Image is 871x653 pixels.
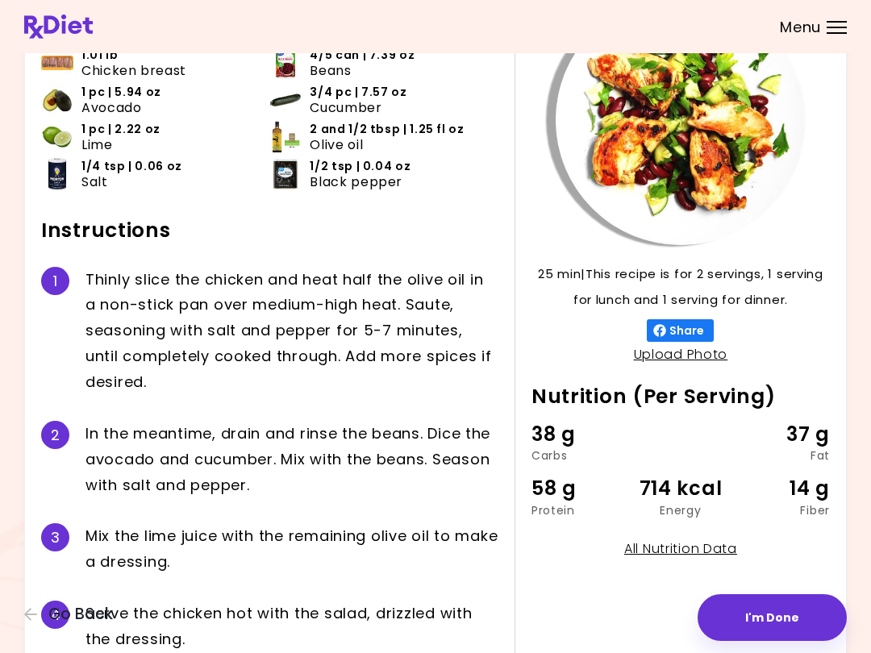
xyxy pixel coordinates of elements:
[81,137,113,152] span: Lime
[81,48,118,63] span: 1.01 lb
[85,421,498,498] div: I n t h e m e a n t i m e , d r a i n a n d r i n s e t h e b e a n s . D i c e t h e a v o c a d...
[41,421,69,449] div: 2
[310,174,402,189] span: Black pepper
[85,523,498,575] div: M i x t h e l i m e j u i c e w i t h t h e r e m a i n i n g o l i v e o i l t o m a k e a d r e...
[731,419,830,450] div: 37 g
[624,539,737,558] a: All Nutrition Data
[531,419,631,450] div: 38 g
[531,384,830,410] h2: Nutrition (Per Serving)
[666,324,707,337] span: Share
[531,473,631,504] div: 58 g
[731,473,830,504] div: 14 g
[24,605,121,623] button: Go Back
[631,505,730,516] div: Energy
[531,261,830,313] p: 25 min | This recipe is for 2 servings, 1 serving for lunch and 1 serving for dinner.
[41,218,498,243] h2: Instructions
[310,48,415,63] span: 4/5 can | 7.39 oz
[48,605,113,623] span: Go Back
[631,473,730,504] div: 714 kcal
[81,85,161,100] span: 1 pc | 5.94 oz
[531,505,631,516] div: Protein
[731,505,830,516] div: Fiber
[310,159,410,174] span: 1/2 tsp | 0.04 oz
[698,594,847,641] button: I'm Done
[81,63,186,78] span: Chicken breast
[310,63,351,78] span: Beans
[41,601,69,629] div: 4
[81,100,141,115] span: Avocado
[780,20,821,35] span: Menu
[41,523,69,551] div: 3
[310,122,464,137] span: 2 and 1/2 tbsp | 1.25 fl oz
[731,450,830,461] div: Fat
[531,450,631,461] div: Carbs
[81,174,108,189] span: Salt
[310,85,406,100] span: 3/4 pc | 7.57 oz
[24,15,93,39] img: RxDiet
[310,137,363,152] span: Olive oil
[647,319,714,342] button: Share
[41,267,69,295] div: 1
[85,601,498,652] div: S e r v e t h e c h i c k e n h o t w i t h t h e s a l a d , d r i z z l e d w i t h t h e d r e...
[310,100,381,115] span: Cucumber
[634,345,728,364] a: Upload Photo
[85,267,498,395] div: T h i n l y s l i c e t h e c h i c k e n a n d h e a t h a l f t h e o l i v e o i l i n a n o n...
[81,122,160,137] span: 1 pc | 2.22 oz
[81,159,182,174] span: 1/4 tsp | 0.06 oz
